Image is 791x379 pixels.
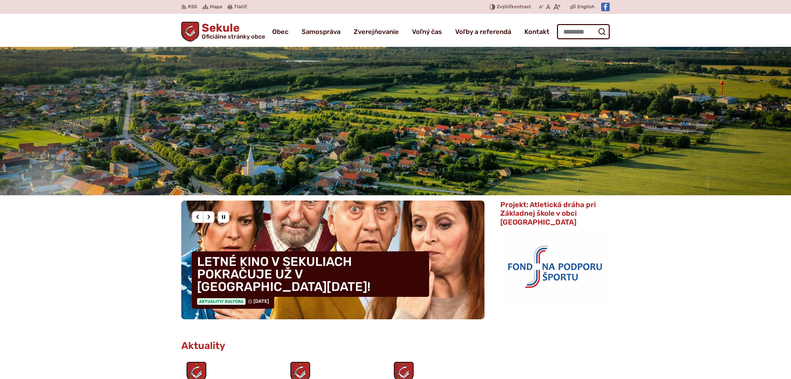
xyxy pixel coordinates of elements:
[524,22,549,41] a: Kontakt
[192,251,429,297] h4: LETNÉ KINO V SEKULIACH POKRAČUJE UŽ V [GEOGRAPHIC_DATA][DATE]!
[500,200,596,227] span: Projekt: Atletická dráha pri Základnej škole v obci [GEOGRAPHIC_DATA]
[497,4,511,10] span: Zvýšiť
[222,299,244,304] span: / Kultúra
[601,3,610,11] img: Prejsť na Facebook stránku
[181,22,199,42] img: Prejsť na domovskú stránku
[218,211,229,223] div: Pozastaviť pohyb slajdera
[412,22,442,41] a: Voľný čas
[497,4,531,10] span: kontrast
[192,211,204,223] div: Predošlý slajd
[203,211,215,223] div: Nasledujúci slajd
[272,22,288,41] a: Obec
[234,4,247,10] span: Tlačiť
[181,22,265,42] a: Logo Sekule, prejsť na domovskú stránku.
[354,22,399,41] a: Zverejňovanie
[188,3,197,11] span: RSS
[199,22,265,40] h1: Sekule
[577,3,595,11] span: English
[210,3,222,11] span: Mapa
[302,22,340,41] a: Samospráva
[455,22,511,41] a: Voľby a referendá
[181,340,225,351] h3: Aktuality
[181,201,484,319] a: LETNÉ KINO V SEKULIACH POKRAČUJE UŽ V [GEOGRAPHIC_DATA][DATE]! Aktuality/ Kultúra [DATE]
[197,298,246,305] span: Aktuality
[500,230,610,301] img: logo_fnps.png
[253,299,269,304] span: [DATE]
[181,201,484,319] div: 2 / 8
[202,34,265,40] span: Oficiálne stránky obce
[576,3,596,11] a: English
